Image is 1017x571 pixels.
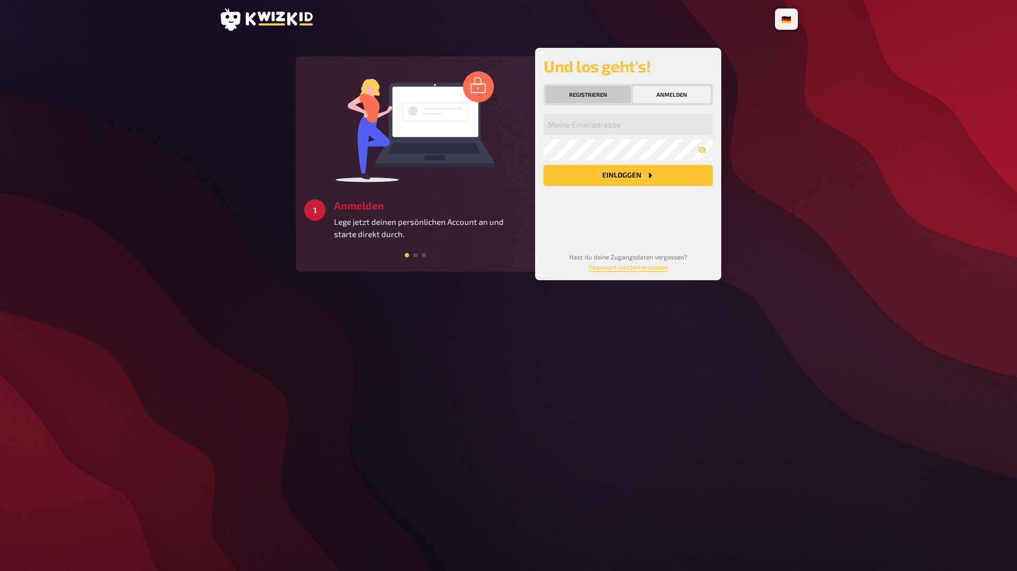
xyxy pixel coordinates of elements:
img: log in [336,71,495,182]
li: 🇩🇪 [777,11,796,28]
button: Registrieren [546,86,631,103]
h3: Anmelden [334,199,527,212]
small: Hast du deine Zugangsdaten vergessen? [569,253,687,271]
a: Passwort wiederherstellen [589,263,668,271]
button: Einloggen [544,165,713,186]
div: 1 [304,199,326,221]
input: Meine Emailadresse [544,114,713,135]
button: Anmelden [633,86,711,103]
h2: Und los geht's! [544,56,713,75]
p: Lege jetzt deinen persönlichen Account an und starte direkt durch. [334,216,527,240]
